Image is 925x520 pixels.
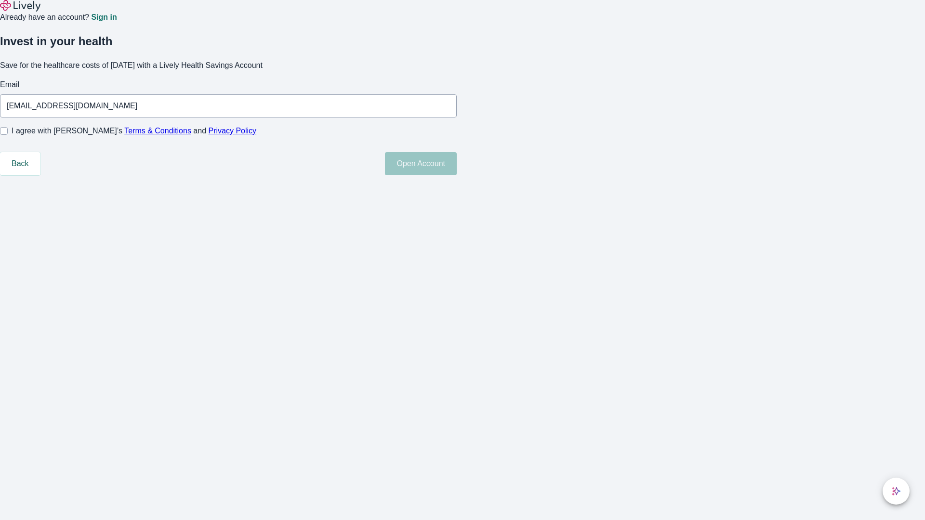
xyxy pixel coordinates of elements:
a: Sign in [91,13,117,21]
a: Privacy Policy [209,127,257,135]
span: I agree with [PERSON_NAME]’s and [12,125,256,137]
a: Terms & Conditions [124,127,191,135]
svg: Lively AI Assistant [891,486,901,496]
button: chat [883,478,910,505]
